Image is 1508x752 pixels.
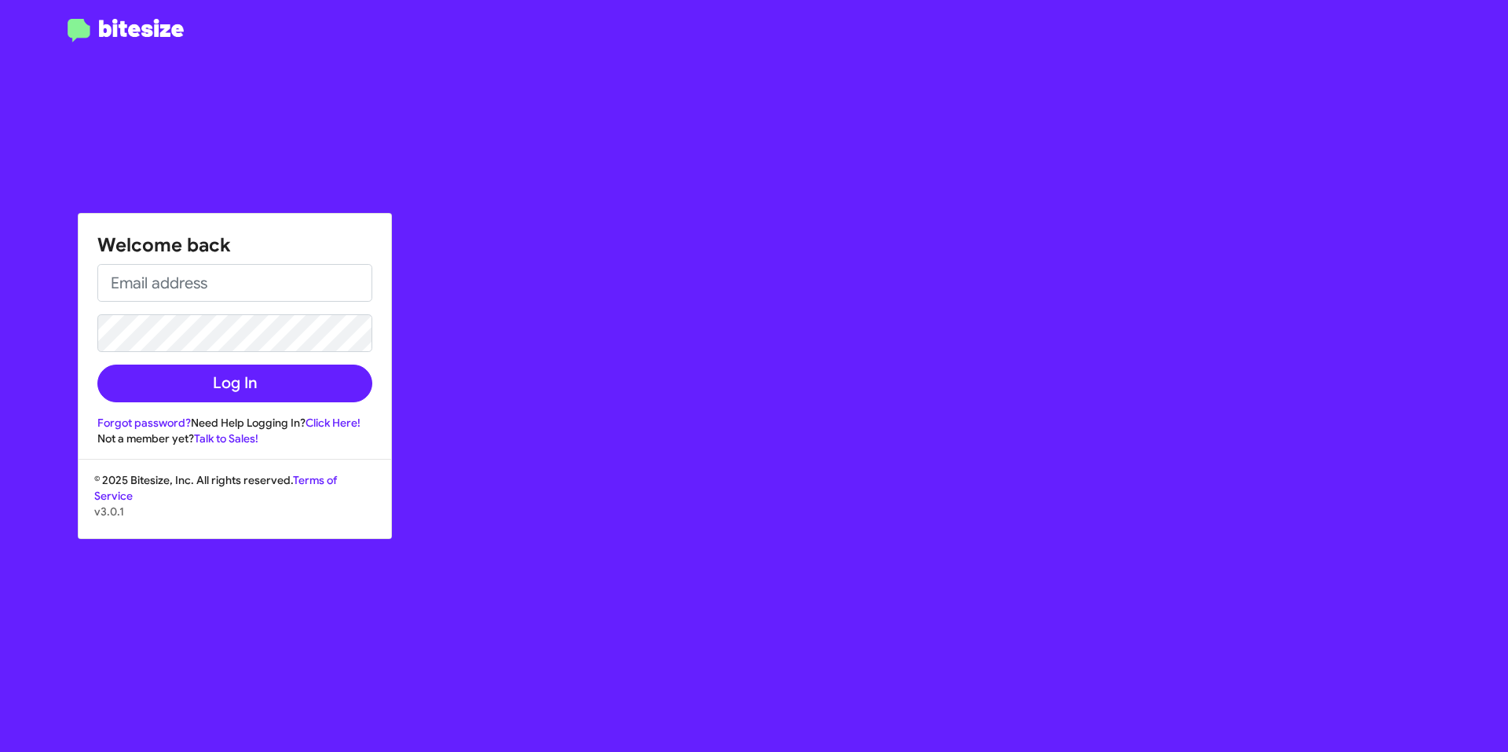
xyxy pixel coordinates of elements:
div: © 2025 Bitesize, Inc. All rights reserved. [79,472,391,538]
input: Email address [97,264,372,302]
p: v3.0.1 [94,504,375,519]
div: Not a member yet? [97,431,372,446]
h1: Welcome back [97,233,372,258]
a: Forgot password? [97,416,191,430]
button: Log In [97,365,372,402]
a: Talk to Sales! [194,431,258,446]
div: Need Help Logging In? [97,415,372,431]
a: Click Here! [306,416,361,430]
